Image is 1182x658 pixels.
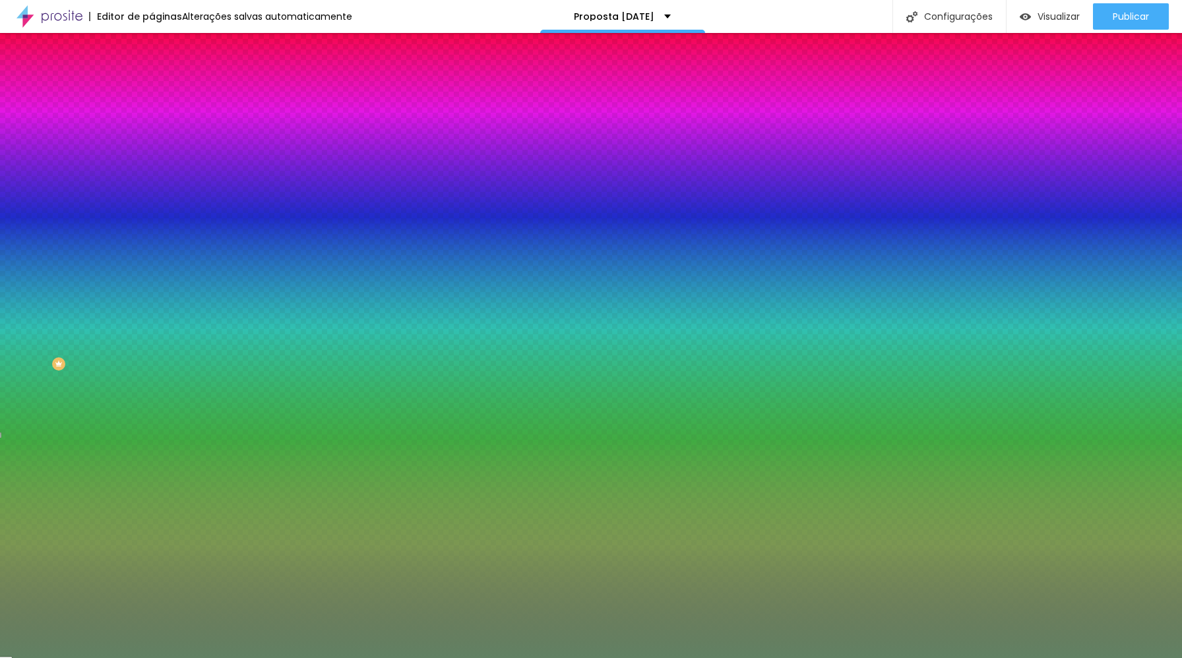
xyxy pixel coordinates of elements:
font: Visualizar [1038,10,1080,23]
img: view-1.svg [1020,11,1031,22]
font: Proposta [DATE] [574,10,654,23]
button: Visualizar [1007,3,1093,30]
font: Alterações salvas automaticamente [182,10,352,23]
font: Configurações [924,10,993,23]
font: Editor de páginas [97,10,182,23]
button: Publicar [1093,3,1169,30]
font: Publicar [1113,10,1149,23]
img: Ícone [906,11,918,22]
